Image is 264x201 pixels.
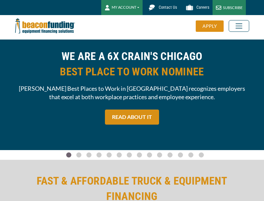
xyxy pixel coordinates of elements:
a: Go To Slide 9 [156,152,164,158]
img: Beacon Funding chat [146,2,158,13]
a: Go To Slide 0 [65,152,73,158]
a: Go To Slide 3 [95,152,103,158]
a: Careers [180,2,213,13]
h2: WE ARE A 6X CRAIN'S CHICAGO [15,49,249,79]
a: Go To Slide 6 [125,152,134,158]
span: Contact Us [159,5,177,10]
img: Beacon Funding Corporation logo [15,15,75,37]
a: APPLY [196,20,229,32]
a: Go To Slide 13 [197,152,205,158]
a: Go To Slide 4 [105,152,113,158]
a: Go To Slide 5 [115,152,123,158]
span: Careers [196,5,209,10]
a: Go To Slide 12 [187,152,195,158]
a: Go To Slide 7 [136,152,144,158]
a: Go To Slide 1 [75,152,83,158]
a: Go To Slide 10 [166,152,174,158]
div: APPLY [196,20,224,32]
a: Go To Slide 2 [85,152,93,158]
a: READ ABOUT IT [105,110,159,125]
img: Beacon Funding Careers [184,2,195,13]
span: BEST PLACE TO WORK NOMINEE [15,64,249,79]
a: Contact Us [143,2,180,13]
button: Toggle navigation [229,20,249,32]
span: [PERSON_NAME] Best Places to Work in [GEOGRAPHIC_DATA] recognizes employers that excel at both wo... [15,84,249,101]
a: Go To Slide 8 [146,152,154,158]
a: Go To Slide 11 [176,152,185,158]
